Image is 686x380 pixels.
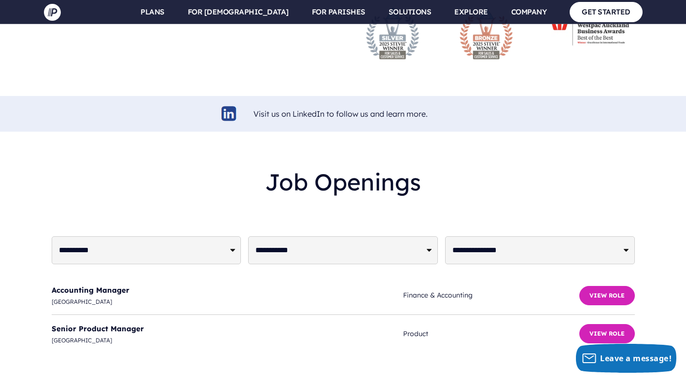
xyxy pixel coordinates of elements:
[579,286,635,305] button: View Role
[52,335,404,346] span: [GEOGRAPHIC_DATA]
[364,4,421,62] img: stevie-silver
[220,105,238,122] img: linkedin-logo
[52,324,144,333] a: Senior Product Manager
[579,324,635,343] button: View Role
[457,4,515,62] img: stevie-bronze
[52,285,129,295] a: Accounting Manager
[551,20,630,47] img: WABA-2022.jpg
[570,2,643,22] a: GET STARTED
[253,109,428,119] a: Visit us on LinkedIn to follow us and learn more.
[403,328,579,340] span: Product
[600,353,672,364] span: Leave a message!
[576,344,676,373] button: Leave a message!
[403,289,579,301] span: Finance & Accounting
[52,161,635,204] h2: Job Openings
[52,297,404,307] span: [GEOGRAPHIC_DATA]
